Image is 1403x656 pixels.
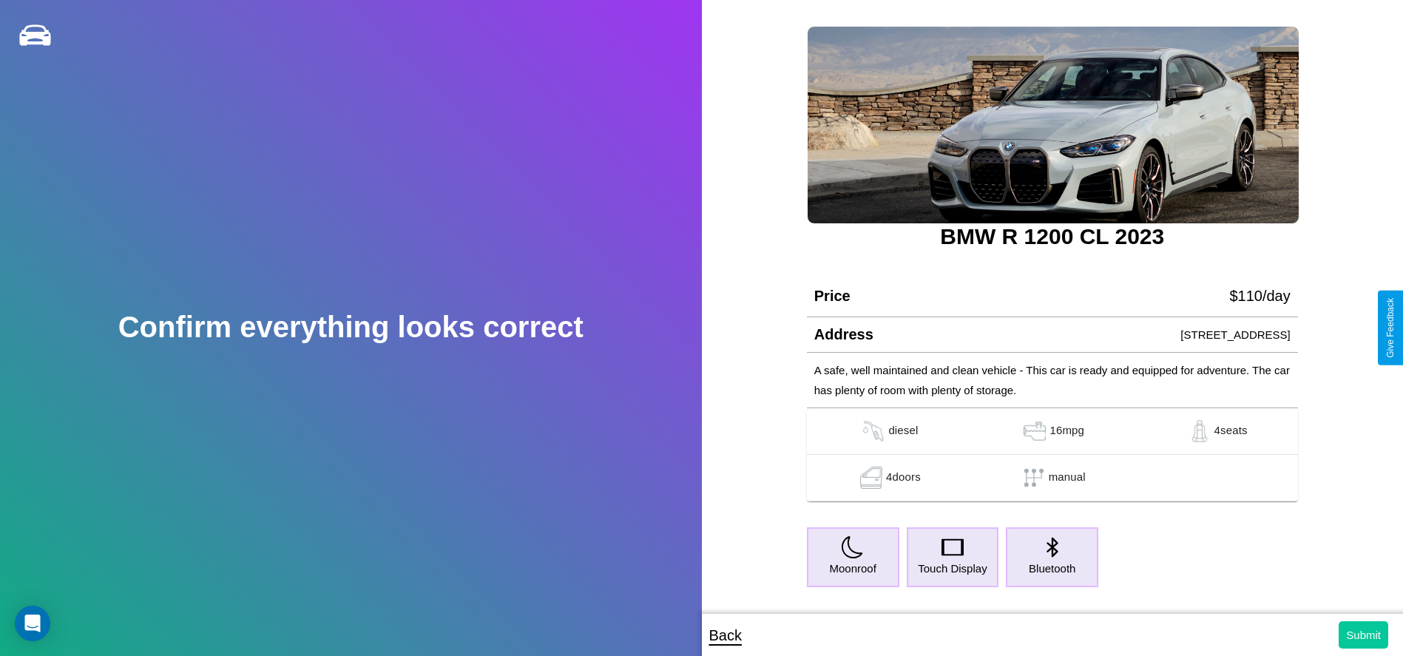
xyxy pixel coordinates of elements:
h2: Confirm everything looks correct [118,311,584,344]
h3: BMW R 1200 CL 2023 [807,224,1298,249]
button: Submit [1339,621,1388,649]
p: Back [709,622,742,649]
img: gas [859,420,888,442]
div: Open Intercom Messenger [15,606,50,641]
img: gas [856,467,886,489]
img: gas [1020,420,1049,442]
img: gas [1185,420,1214,442]
p: [STREET_ADDRESS] [1180,325,1290,345]
p: Touch Display [918,558,987,578]
div: Give Feedback [1385,298,1396,358]
p: 4 seats [1214,420,1248,442]
p: 4 doors [886,467,921,489]
p: 16 mpg [1049,420,1084,442]
p: diesel [888,420,918,442]
p: Bluetooth [1029,558,1075,578]
table: simple table [807,408,1298,501]
h4: Address [814,326,873,343]
p: A safe, well maintained and clean vehicle - This car is ready and equipped for adventure. The car... [814,360,1291,400]
h4: Price [814,288,851,305]
p: $ 110 /day [1229,283,1290,309]
p: Moonroof [829,558,876,578]
p: manual [1049,467,1086,489]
